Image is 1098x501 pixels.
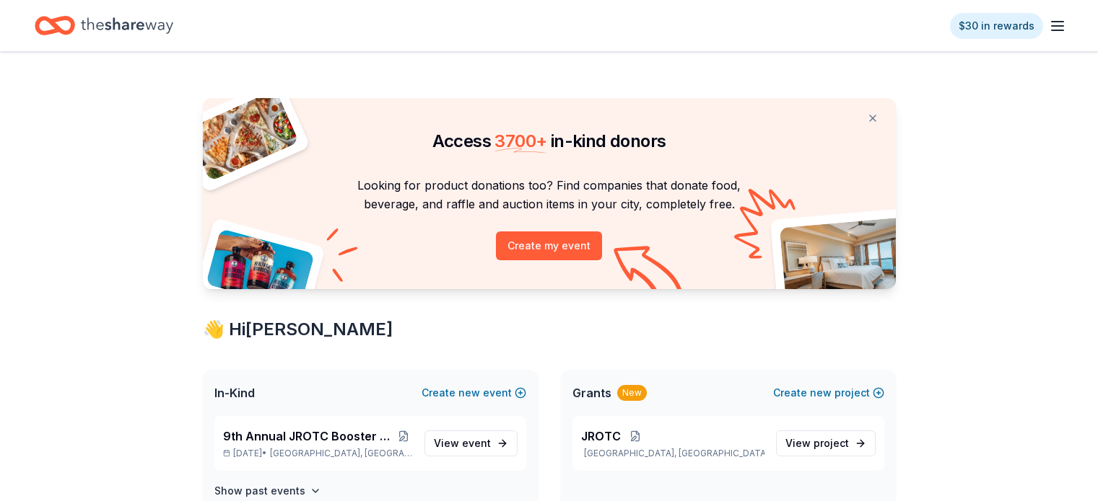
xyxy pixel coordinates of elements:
[614,246,686,300] img: Curvy arrow
[814,437,849,449] span: project
[462,437,491,449] span: event
[785,435,849,452] span: View
[422,384,526,402] button: Createnewevent
[581,448,764,459] p: [GEOGRAPHIC_DATA], [GEOGRAPHIC_DATA]
[572,384,611,402] span: Grants
[773,384,884,402] button: Createnewproject
[220,176,879,214] p: Looking for product donations too? Find companies that donate food, beverage, and raffle and auct...
[270,448,412,459] span: [GEOGRAPHIC_DATA], [GEOGRAPHIC_DATA]
[214,482,305,500] h4: Show past events
[223,448,413,459] p: [DATE] •
[186,89,299,182] img: Pizza
[810,384,832,402] span: new
[214,482,321,500] button: Show past events
[223,427,395,445] span: 9th Annual JROTC Booster Club Holiday Bazaar
[776,430,876,456] a: View project
[950,13,1043,39] a: $30 in rewards
[424,430,518,456] a: View event
[35,9,173,43] a: Home
[581,427,621,445] span: JROTC
[496,231,602,260] button: Create my event
[617,385,647,401] div: New
[432,130,666,151] span: Access in-kind donors
[458,384,480,402] span: new
[214,384,255,402] span: In-Kind
[434,435,491,452] span: View
[494,130,546,151] span: 3700 +
[203,318,896,341] div: 👋 Hi [PERSON_NAME]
